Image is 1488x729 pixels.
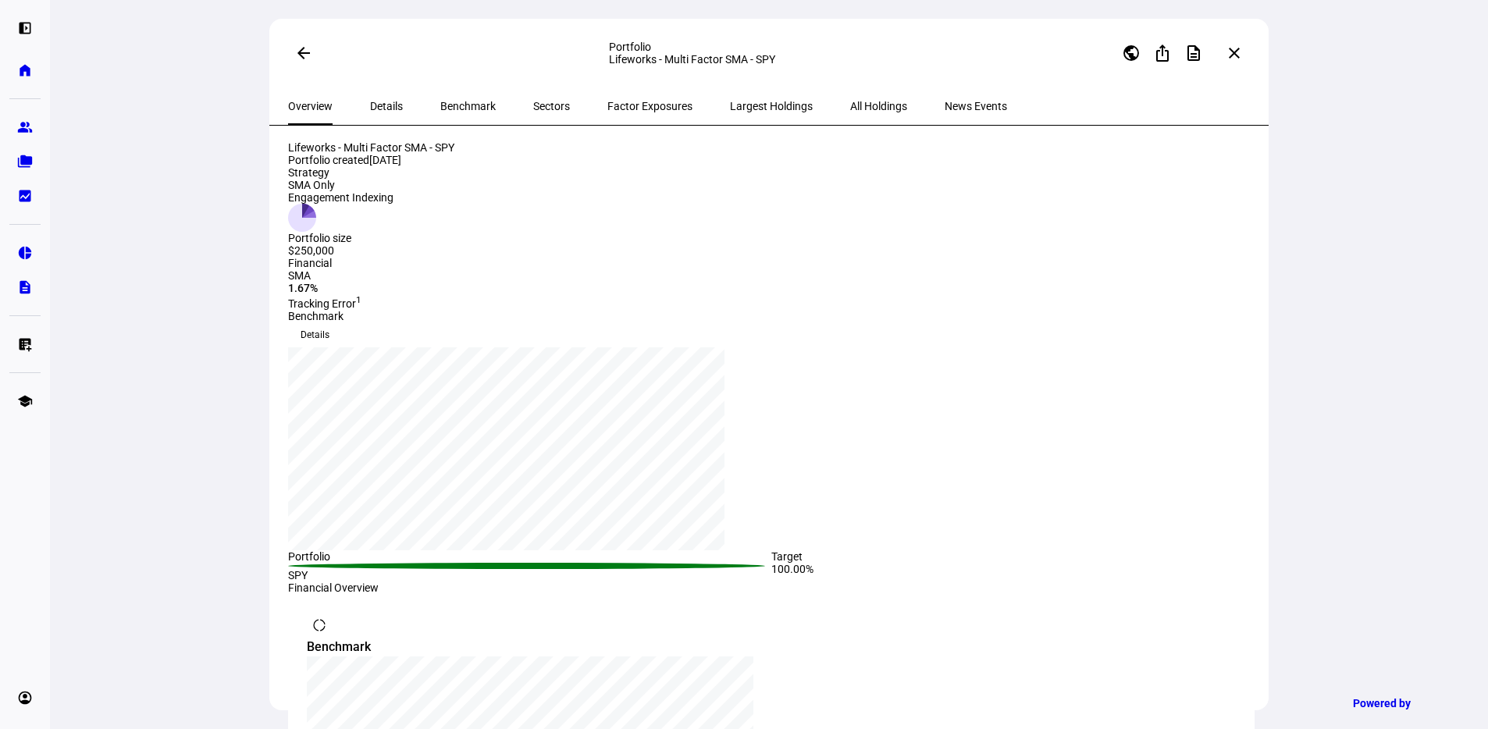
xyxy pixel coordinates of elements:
div: $250,000 [288,244,393,257]
span: Factor Exposures [607,101,692,112]
eth-mat-symbol: folder_copy [17,154,33,169]
div: Portfolio [288,550,771,563]
span: Benchmark [440,101,496,112]
div: Lifeworks - Multi Factor SMA - SPY [288,141,1255,154]
eth-mat-symbol: group [17,119,33,135]
div: Lifeworks - Multi Factor SMA - SPY [609,53,929,66]
span: Largest Holdings [730,101,813,112]
div: Strategy [288,166,393,179]
a: pie_chart [9,237,41,268]
div: Engagement Indexing [288,191,393,204]
span: Overview [288,101,333,112]
a: bid_landscape [9,180,41,212]
div: SMA [288,269,1255,282]
mat-icon: public [1122,44,1141,62]
div: Target [771,550,1255,563]
div: Benchmark [288,310,1255,322]
div: Financial Overview [288,581,1255,594]
a: home [9,55,41,86]
a: folder_copy [9,146,41,177]
div: Portfolio size [288,232,393,244]
eth-mat-symbol: list_alt_add [17,336,33,352]
mat-icon: donut_large [311,617,327,633]
a: description [9,272,41,303]
eth-mat-symbol: left_panel_open [17,20,33,36]
mat-icon: description [1184,44,1203,62]
span: Tracking Error [288,297,361,310]
eth-mat-symbol: pie_chart [17,245,33,261]
div: SPY [288,569,771,581]
span: News Events [945,101,1007,112]
span: Sectors [533,101,570,112]
a: Powered by [1345,688,1465,717]
span: [DATE] [369,154,401,166]
a: group [9,112,41,143]
div: chart, 1 series [288,347,724,550]
div: SMA Only [288,179,393,191]
div: Financial [288,257,1255,269]
div: Portfolio created [288,154,1255,166]
eth-mat-symbol: school [17,393,33,409]
span: All Holdings [850,101,907,112]
div: 1.67% [288,282,1255,294]
eth-mat-symbol: description [17,279,33,295]
div: 100.00% [771,563,1255,581]
sup: 1 [356,294,361,305]
span: Details [370,101,403,112]
button: Details [288,322,342,347]
div: Benchmark [307,638,1236,656]
eth-mat-symbol: bid_landscape [17,188,33,204]
eth-mat-symbol: account_circle [17,690,33,706]
span: Details [301,322,329,347]
div: Portfolio [609,41,929,53]
mat-icon: ios_share [1153,44,1172,62]
mat-icon: arrow_back [294,44,313,62]
mat-icon: close [1225,44,1244,62]
eth-mat-symbol: home [17,62,33,78]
